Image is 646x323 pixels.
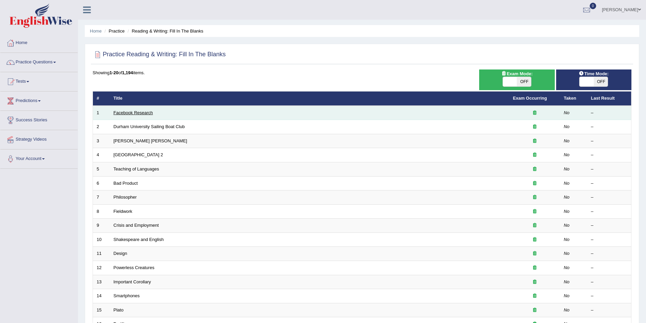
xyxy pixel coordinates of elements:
span: Exam Mode: [498,70,535,77]
th: Taken [560,92,587,106]
div: – [591,250,628,257]
a: Teaching of Languages [114,166,159,171]
a: Home [90,28,102,34]
div: Showing of items. [93,69,631,76]
a: Home [0,34,78,51]
a: Predictions [0,92,78,108]
div: Exam occurring question [513,307,556,314]
div: – [591,208,628,215]
em: No [564,138,570,143]
div: – [591,279,628,285]
a: [PERSON_NAME] [PERSON_NAME] [114,138,187,143]
th: Last Result [587,92,631,106]
em: No [564,166,570,171]
div: Exam occurring question [513,194,556,201]
a: Exam Occurring [513,96,547,101]
h2: Practice Reading & Writing: Fill In The Blanks [93,49,226,60]
em: No [564,279,570,284]
div: Exam occurring question [513,208,556,215]
td: 8 [93,204,110,219]
td: 2 [93,120,110,134]
td: 4 [93,148,110,162]
a: Tests [0,72,78,89]
em: No [564,265,570,270]
span: OFF [517,77,531,86]
a: Shakespeare and English [114,237,164,242]
li: Reading & Writing: Fill In The Blanks [126,28,203,34]
em: No [564,110,570,115]
div: Exam occurring question [513,138,556,144]
td: 1 [93,106,110,120]
div: Show exams occurring in exams [479,69,554,90]
span: Time Mode: [576,70,611,77]
a: Philosopher [114,195,137,200]
div: Exam occurring question [513,110,556,116]
em: No [564,293,570,298]
b: 1,194 [122,70,133,75]
div: – [591,124,628,130]
em: No [564,251,570,256]
a: Design [114,251,127,256]
b: 1-20 [110,70,118,75]
a: Your Account [0,149,78,166]
td: 6 [93,176,110,190]
div: Exam occurring question [513,166,556,173]
span: OFF [594,77,608,86]
a: Durham University Sailing Boat Club [114,124,185,129]
a: Smartphones [114,293,140,298]
td: 11 [93,247,110,261]
td: 15 [93,303,110,317]
div: Exam occurring question [513,124,556,130]
a: [GEOGRAPHIC_DATA] 2 [114,152,163,157]
div: Exam occurring question [513,265,556,271]
div: Exam occurring question [513,293,556,299]
div: – [591,110,628,116]
div: – [591,194,628,201]
a: Powerless Creatures [114,265,155,270]
a: Success Stories [0,111,78,128]
div: – [591,138,628,144]
a: Crisis and Employment [114,223,159,228]
td: 14 [93,289,110,303]
a: Facebook Research [114,110,153,115]
em: No [564,209,570,214]
div: Exam occurring question [513,237,556,243]
td: 13 [93,275,110,289]
th: # [93,92,110,106]
td: 10 [93,233,110,247]
span: 0 [590,3,596,9]
em: No [564,237,570,242]
td: 9 [93,219,110,233]
div: – [591,180,628,187]
a: Important Corollary [114,279,151,284]
li: Practice [103,28,124,34]
div: – [591,265,628,271]
div: – [591,307,628,314]
div: Exam occurring question [513,279,556,285]
div: Exam occurring question [513,250,556,257]
td: 5 [93,162,110,177]
em: No [564,307,570,312]
div: Exam occurring question [513,222,556,229]
div: Exam occurring question [513,152,556,158]
td: 7 [93,190,110,205]
div: – [591,222,628,229]
em: No [564,195,570,200]
a: Fieldwork [114,209,133,214]
em: No [564,152,570,157]
td: 3 [93,134,110,148]
a: Practice Questions [0,53,78,70]
div: – [591,152,628,158]
th: Title [110,92,509,106]
em: No [564,124,570,129]
div: Exam occurring question [513,180,556,187]
div: – [591,166,628,173]
a: Bad Product [114,181,138,186]
a: Strategy Videos [0,130,78,147]
a: Plato [114,307,124,312]
div: – [591,293,628,299]
em: No [564,181,570,186]
div: – [591,237,628,243]
td: 12 [93,261,110,275]
em: No [564,223,570,228]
